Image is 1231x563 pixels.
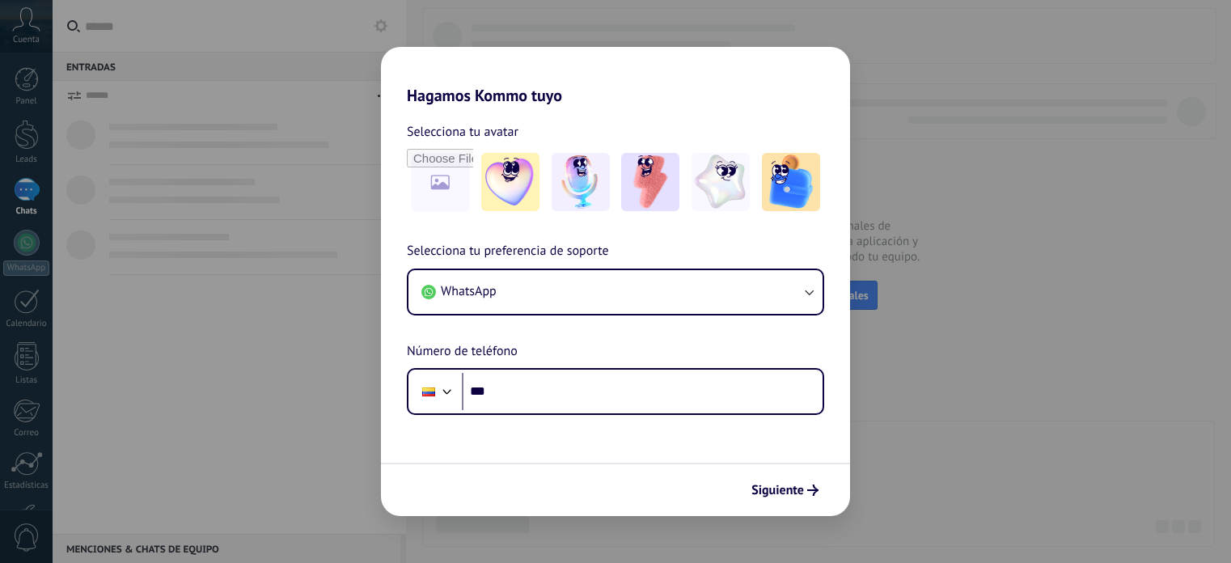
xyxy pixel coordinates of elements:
span: Selecciona tu avatar [407,121,518,142]
button: WhatsApp [408,270,823,314]
span: Número de teléfono [407,341,518,362]
span: Selecciona tu preferencia de soporte [407,241,609,262]
img: -4.jpeg [692,153,750,211]
img: -3.jpeg [621,153,679,211]
span: Siguiente [751,485,804,496]
img: -1.jpeg [481,153,539,211]
div: Colombia: + 57 [413,375,444,408]
button: Siguiente [744,476,826,504]
span: WhatsApp [441,283,497,299]
img: -5.jpeg [762,153,820,211]
h2: Hagamos Kommo tuyo [381,47,850,105]
img: -2.jpeg [552,153,610,211]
